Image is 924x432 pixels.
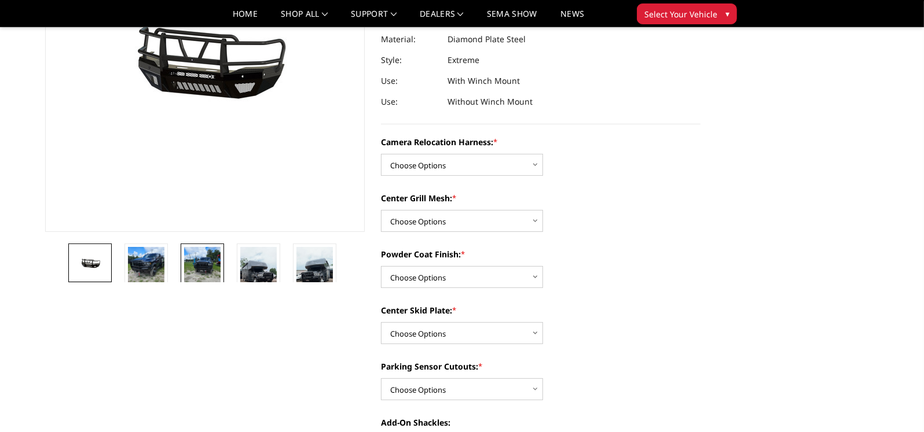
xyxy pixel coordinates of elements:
img: 2019-2025 Ram 2500-3500 - T2 Series - Extreme Front Bumper (receiver or winch) [128,247,164,296]
label: Center Grill Mesh: [381,192,701,204]
label: Powder Coat Finish: [381,248,701,260]
dt: Use: [381,91,439,112]
iframe: Chat Widget [866,376,924,432]
span: ▾ [725,8,729,20]
dd: With Winch Mount [448,71,520,91]
dd: Diamond Plate Steel [448,29,526,50]
label: Center Skid Plate: [381,304,701,316]
img: 2019-2025 Ram 2500-3500 - T2 Series - Extreme Front Bumper (receiver or winch) [296,247,333,312]
img: 2019-2025 Ram 2500-3500 - T2 Series - Extreme Front Bumper (receiver or winch) [72,254,108,271]
dt: Use: [381,71,439,91]
span: Select Your Vehicle [644,8,717,20]
a: Support [351,10,397,27]
a: shop all [281,10,328,27]
label: Camera Relocation Harness: [381,136,701,148]
img: 2019-2025 Ram 2500-3500 - T2 Series - Extreme Front Bumper (receiver or winch) [184,247,221,296]
dt: Style: [381,50,439,71]
img: 2019-2025 Ram 2500-3500 - T2 Series - Extreme Front Bumper (receiver or winch) [240,247,277,312]
a: Home [233,10,258,27]
a: News [560,10,584,27]
label: Add-On Shackles: [381,416,701,429]
dt: Material: [381,29,439,50]
a: Dealers [420,10,464,27]
a: SEMA Show [487,10,537,27]
button: Select Your Vehicle [637,3,737,24]
dd: Extreme [448,50,479,71]
dd: Without Winch Mount [448,91,533,112]
label: Parking Sensor Cutouts: [381,360,701,372]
